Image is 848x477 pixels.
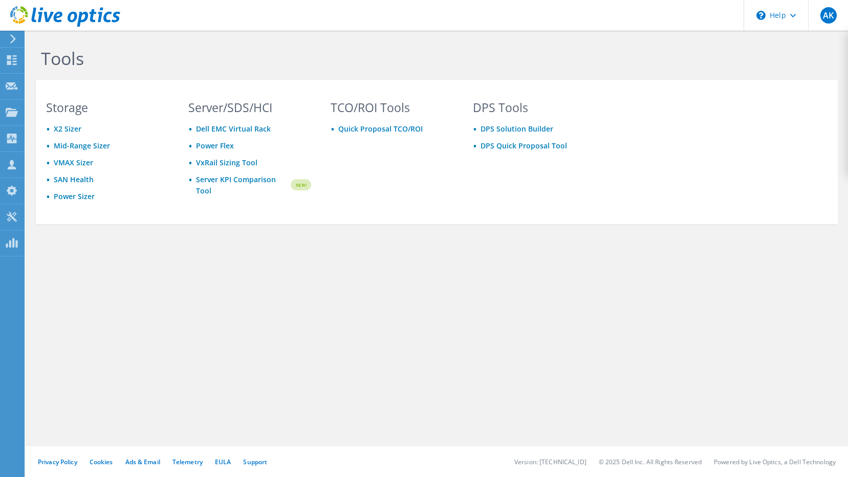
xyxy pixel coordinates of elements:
h1: Tools [41,48,732,69]
a: Quick Proposal TCO/ROI [338,124,423,134]
svg: \n [756,11,766,20]
h3: DPS Tools [473,102,596,113]
a: VMAX Sizer [54,158,93,167]
a: Telemetry [172,458,203,466]
a: EULA [215,458,231,466]
li: Powered by Live Optics, a Dell Technology [714,458,836,466]
a: Cookies [90,458,113,466]
a: X2 Sizer [54,124,81,134]
img: new-badge.svg [289,173,311,197]
a: Mid-Range Sizer [54,141,110,150]
a: Ads & Email [125,458,160,466]
a: Support [243,458,267,466]
a: Power Flex [196,141,234,150]
a: Server KPI Comparison Tool [196,174,289,197]
a: Power Sizer [54,191,95,201]
h3: TCO/ROI Tools [331,102,453,113]
li: Version: [TECHNICAL_ID] [514,458,586,466]
li: © 2025 Dell Inc. All Rights Reserved [599,458,702,466]
a: Dell EMC Virtual Rack [196,124,271,134]
h3: Server/SDS/HCI [188,102,311,113]
a: VxRail Sizing Tool [196,158,257,167]
a: SAN Health [54,175,94,184]
a: DPS Solution Builder [481,124,553,134]
a: Privacy Policy [38,458,77,466]
span: AK [820,7,837,24]
a: DPS Quick Proposal Tool [481,141,567,150]
h3: Storage [46,102,169,113]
